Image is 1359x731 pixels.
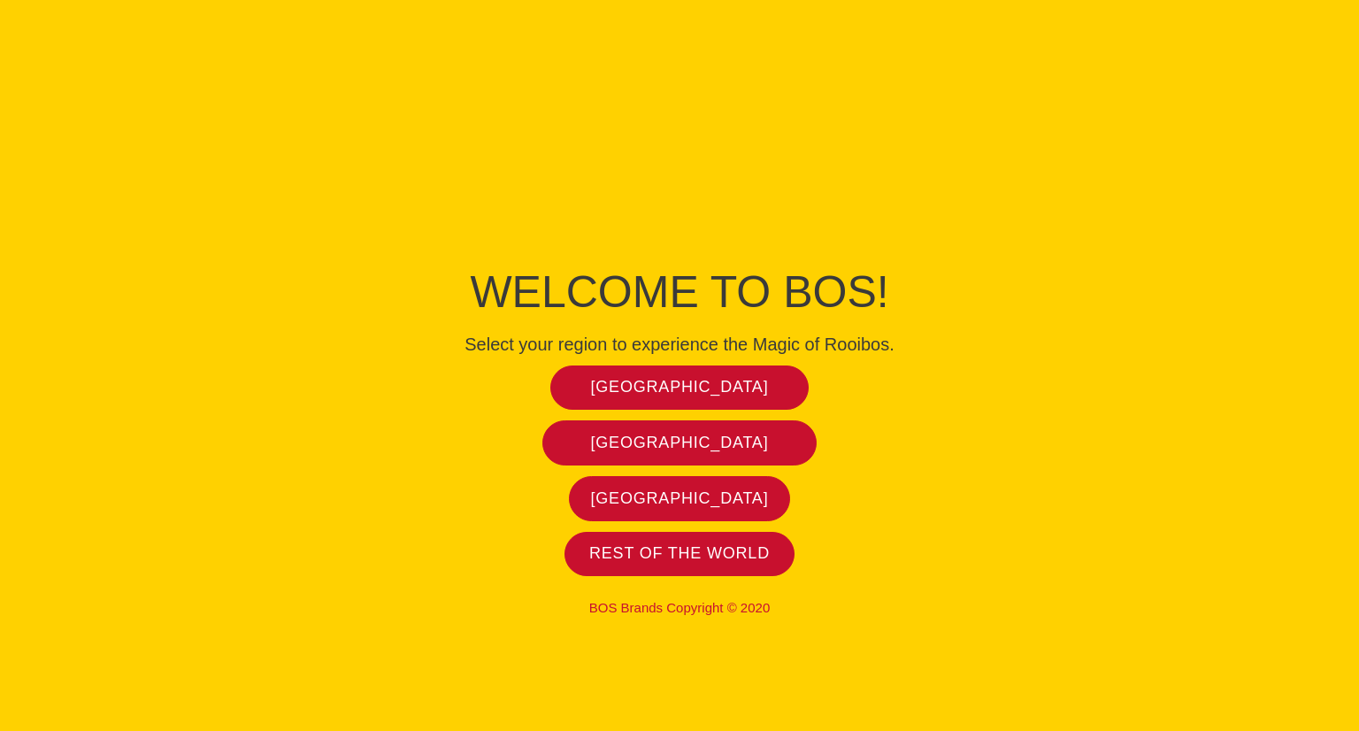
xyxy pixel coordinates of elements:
[591,489,769,509] span: [GEOGRAPHIC_DATA]
[591,433,769,453] span: [GEOGRAPHIC_DATA]
[589,543,770,564] span: Rest of the world
[542,420,818,466] a: [GEOGRAPHIC_DATA]
[281,261,1078,323] h1: Welcome to BOS!
[550,365,810,411] a: [GEOGRAPHIC_DATA]
[613,109,746,242] img: Bos Brands
[591,377,769,397] span: [GEOGRAPHIC_DATA]
[569,476,790,521] a: [GEOGRAPHIC_DATA]
[281,334,1078,355] h4: Select your region to experience the Magic of Rooibos.
[281,600,1078,616] p: BOS Brands Copyright © 2020
[564,532,795,577] a: Rest of the world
